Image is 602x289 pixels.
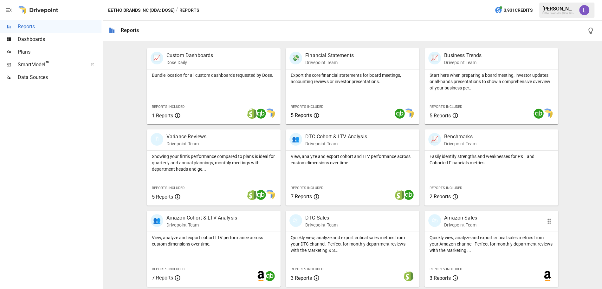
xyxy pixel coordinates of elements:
img: smart model [265,190,275,200]
span: 1 Reports [152,113,173,119]
p: Drivepoint Team [305,141,367,147]
p: Start here when preparing a board meeting, investor updates or all-hands presentations to show a ... [430,72,553,91]
p: Drivepoint Team [166,222,237,228]
img: shopify [247,108,257,119]
p: Financial Statements [305,52,354,59]
img: quickbooks [395,108,405,119]
p: Amazon Cohort & LTV Analysis [166,214,237,222]
span: Dashboards [18,36,101,43]
p: View, analyze and export cohort and LTV performance across custom dimensions over time. [291,153,414,166]
div: / [176,6,178,14]
p: Export the core financial statements for board meetings, accounting reviews or investor presentat... [291,72,414,85]
p: Drivepoint Team [166,141,206,147]
div: 💸 [289,52,302,64]
img: smart model [404,108,414,119]
img: Lindsay North [579,5,589,15]
span: Plans [18,48,101,56]
p: Drivepoint Team [444,222,477,228]
span: Reports Included [430,186,462,190]
span: Reports Included [291,186,323,190]
span: 2 Reports [430,194,451,200]
div: Eetho Brands Inc (DBA: Dose) [542,12,575,15]
span: Reports Included [430,105,462,109]
p: DTC Cohort & LTV Analysis [305,133,367,141]
img: shopify [247,190,257,200]
img: shopify [395,190,405,200]
span: Reports Included [291,105,323,109]
p: Benchmarks [444,133,476,141]
span: 7 Reports [152,275,173,281]
p: Bundle location for all custom dashboards requested by Dose. [152,72,275,78]
button: Eetho Brands Inc (DBA: Dose) [108,6,175,14]
p: Dose Daily [166,59,213,66]
span: 5 Reports [291,112,312,118]
img: amazon [256,271,266,281]
p: Amazon Sales [444,214,477,222]
img: shopify [404,271,414,281]
span: Reports Included [152,267,184,271]
p: View, analyze and export cohort LTV performance across custom dimensions over time. [152,234,275,247]
p: Quickly view, analyze and export critical sales metrics from your DTC channel. Perfect for monthl... [291,234,414,253]
div: 👥 [289,133,302,146]
img: smart model [265,108,275,119]
div: 📈 [428,52,441,64]
p: Custom Dashboards [166,52,213,59]
p: Drivepoint Team [444,59,482,66]
img: quickbooks [256,190,266,200]
span: Reports Included [152,186,184,190]
span: 3 Reports [291,275,312,281]
span: Reports Included [430,267,462,271]
p: Drivepoint Team [305,222,338,228]
img: quickbooks [256,108,266,119]
span: SmartModel [18,61,84,69]
span: 3,931 Credits [504,6,533,14]
span: Reports [18,23,101,30]
div: 🗓 [151,133,163,146]
img: quickbooks [534,108,544,119]
span: Reports Included [152,105,184,109]
p: Quickly view, analyze and export critical sales metrics from your Amazon channel. Perfect for mon... [430,234,553,253]
p: DTC Sales [305,214,338,222]
div: 🛍 [428,214,441,227]
img: smart model [542,108,553,119]
div: 📈 [428,133,441,146]
span: 3 Reports [430,275,451,281]
div: 📈 [151,52,163,64]
img: quickbooks [404,190,414,200]
button: 3,931Credits [492,4,535,16]
img: quickbooks [265,271,275,281]
div: Reports [121,27,139,33]
span: 5 Reports [152,194,173,200]
div: [PERSON_NAME] [542,6,575,12]
p: Showing your firm's performance compared to plans is ideal for quarterly and annual plannings, mo... [152,153,275,172]
span: 7 Reports [291,194,312,200]
span: 5 Reports [430,113,451,119]
p: Variance Reviews [166,133,206,141]
p: Business Trends [444,52,482,59]
span: ™ [45,60,50,68]
div: 🛍 [289,214,302,227]
div: 👥 [151,214,163,227]
button: Lindsay North [575,1,593,19]
img: amazon [542,271,553,281]
span: Data Sources [18,74,101,81]
p: Drivepoint Team [305,59,354,66]
p: Easily identify strengths and weaknesses for P&L and Cohorted Financials metrics. [430,153,553,166]
span: Reports Included [291,267,323,271]
p: Drivepoint Team [444,141,476,147]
